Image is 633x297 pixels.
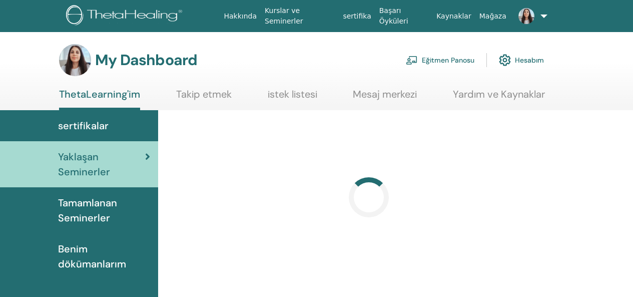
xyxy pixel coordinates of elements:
[499,52,511,69] img: cog.svg
[261,2,339,31] a: Kurslar ve Seminerler
[475,7,510,26] a: Mağaza
[58,149,145,179] span: Yaklaşan Seminerler
[268,88,317,108] a: istek listesi
[432,7,475,26] a: Kaynaklar
[58,118,109,133] span: sertifikalar
[499,49,544,71] a: Hesabım
[59,44,91,76] img: default.jpg
[406,56,418,65] img: chalkboard-teacher.svg
[353,88,417,108] a: Mesaj merkezi
[220,7,261,26] a: Hakkında
[176,88,232,108] a: Takip etmek
[453,88,545,108] a: Yardım ve Kaynaklar
[339,7,375,26] a: sertifika
[375,2,432,31] a: Başarı Öyküleri
[95,51,197,69] h3: My Dashboard
[406,49,474,71] a: Eğitmen Panosu
[66,5,186,28] img: logo.png
[58,241,150,271] span: Benim dökümanlarım
[59,88,140,110] a: ThetaLearning'im
[518,8,534,24] img: default.jpg
[58,195,150,225] span: Tamamlanan Seminerler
